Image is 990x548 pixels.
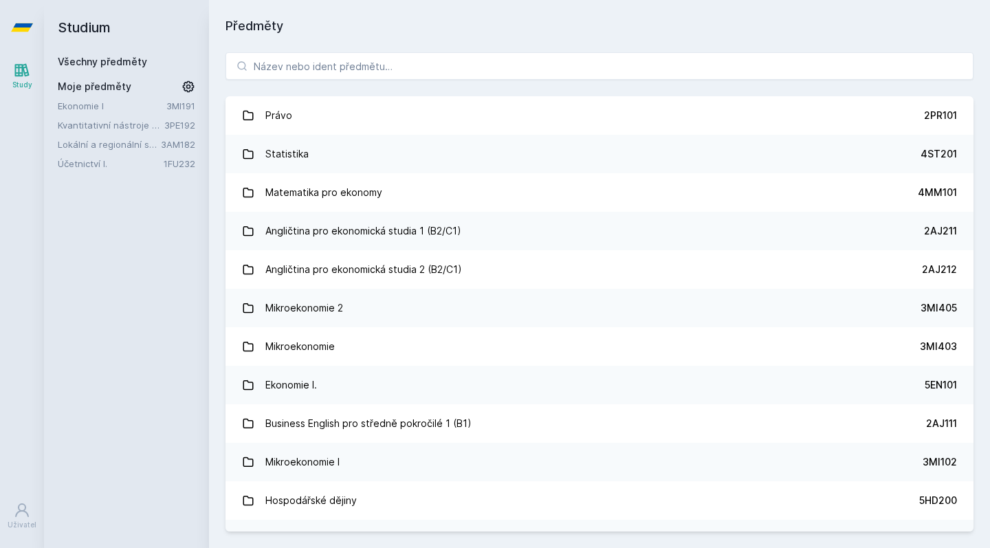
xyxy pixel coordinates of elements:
[225,327,973,366] a: Mikroekonomie 3MI403
[920,340,957,353] div: 3MI403
[166,100,195,111] a: 3MI191
[225,250,973,289] a: Angličtina pro ekonomická studia 2 (B2/C1) 2AJ212
[8,520,36,530] div: Uživatel
[225,443,973,481] a: Mikroekonomie I 3MI102
[921,301,957,315] div: 3MI405
[265,487,357,514] div: Hospodářské dějiny
[919,494,957,507] div: 5HD200
[3,55,41,97] a: Study
[924,224,957,238] div: 2AJ211
[265,448,340,476] div: Mikroekonomie I
[265,371,317,399] div: Ekonomie I.
[918,186,957,199] div: 4MM101
[265,102,292,129] div: Právo
[58,99,166,113] a: Ekonomie I
[265,410,472,437] div: Business English pro středně pokročilé 1 (B1)
[265,294,343,322] div: Mikroekonomie 2
[926,417,957,430] div: 2AJ111
[12,80,32,90] div: Study
[164,158,195,169] a: 1FU232
[265,217,461,245] div: Angličtina pro ekonomická studia 1 (B2/C1)
[58,80,131,94] span: Moje předměty
[225,289,973,327] a: Mikroekonomie 2 3MI405
[225,366,973,404] a: Ekonomie I. 5EN101
[225,96,973,135] a: Právo 2PR101
[225,404,973,443] a: Business English pro středně pokročilé 1 (B1) 2AJ111
[265,140,309,168] div: Statistika
[922,263,957,276] div: 2AJ212
[923,455,957,469] div: 3MI102
[58,56,147,67] a: Všechny předměty
[58,157,164,171] a: Účetnictví I.
[265,179,382,206] div: Matematika pro ekonomy
[225,212,973,250] a: Angličtina pro ekonomická studia 1 (B2/C1) 2AJ211
[58,118,164,132] a: Kvantitativní nástroje pro Arts Management
[164,120,195,131] a: 3PE192
[225,52,973,80] input: Název nebo ident předmětu…
[225,17,973,36] h1: Předměty
[225,135,973,173] a: Statistika 4ST201
[921,147,957,161] div: 4ST201
[924,109,957,122] div: 2PR101
[3,495,41,537] a: Uživatel
[265,333,335,360] div: Mikroekonomie
[58,138,161,151] a: Lokální a regionální sociologie - sociologie kultury
[265,256,462,283] div: Angličtina pro ekonomická studia 2 (B2/C1)
[225,481,973,520] a: Hospodářské dějiny 5HD200
[925,378,957,392] div: 5EN101
[225,173,973,212] a: Matematika pro ekonomy 4MM101
[161,139,195,150] a: 3AM182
